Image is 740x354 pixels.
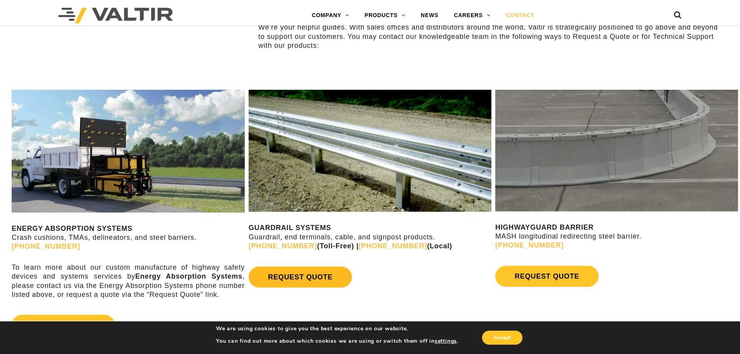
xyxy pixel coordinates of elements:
strong: GUARDRAIL SYSTEMS [249,224,331,232]
p: Guardrail, end terminals, cable, and signpost products. [249,223,491,251]
a: [PHONE_NUMBER] [12,242,80,250]
a: PRODUCTS [357,8,413,23]
p: To learn more about our custom manufacture of highway safety devices and systems services by , pl... [12,263,245,300]
a: REQUEST QUOTE [249,267,352,288]
img: SS180M Contact Us Page Image [12,90,245,212]
p: We’re your helpful guides. With sales offices and distributors around the world, Valtir is strate... [258,23,719,50]
p: You can find out more about which cookies we are using or switch them off in . [216,338,458,345]
a: [PHONE_NUMBER] [359,242,427,250]
a: [PHONE_NUMBER] [249,242,317,250]
a: REQUEST QUOTE [495,266,599,287]
a: [PHONE_NUMBER] [495,241,564,249]
a: CAREERS [446,8,498,23]
button: settings [435,338,457,345]
p: MASH longitudinal redirecting steel barrier. [495,223,738,250]
img: Guardrail Contact Us Page Image [249,90,491,212]
a: COMPANY [304,8,357,23]
button: Accept [482,331,522,345]
a: NEWS [413,8,446,23]
a: REQUEST QUOTE [12,315,115,336]
strong: HIGHWAYGUARD BARRIER [495,223,594,231]
img: Radius-Barrier-Section-Highwayguard3 [495,90,738,211]
strong: ENERGY ABSORPTION SYSTEMS [12,225,132,232]
p: We are using cookies to give you the best experience on our website. [216,325,458,332]
strong: (Toll-Free) | (Local) [249,242,452,250]
p: Crash cushions, TMAs, delineators, and steel barriers. [12,224,245,251]
strong: Energy Absorption Systems [135,272,242,280]
img: Valtir [58,8,173,23]
a: CONTACT [498,8,542,23]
